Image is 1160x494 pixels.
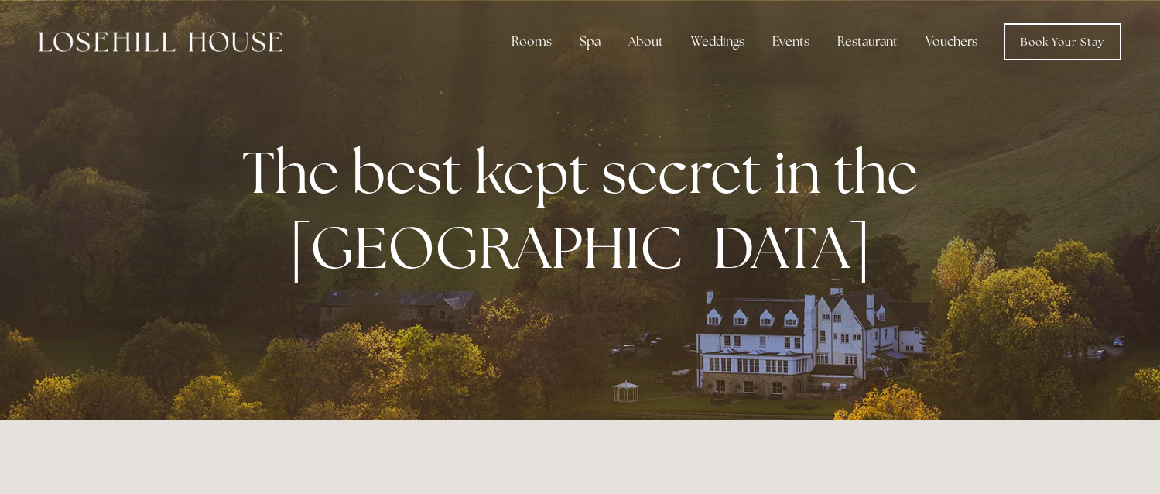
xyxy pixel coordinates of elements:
div: Spa [567,26,613,57]
a: Book Your Stay [1004,23,1121,60]
div: Events [760,26,822,57]
div: Weddings [679,26,757,57]
div: Rooms [499,26,564,57]
div: Restaurant [825,26,910,57]
strong: The best kept secret in the [GEOGRAPHIC_DATA] [242,134,930,286]
a: Vouchers [913,26,990,57]
img: Losehill House [39,32,282,52]
div: About [616,26,676,57]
